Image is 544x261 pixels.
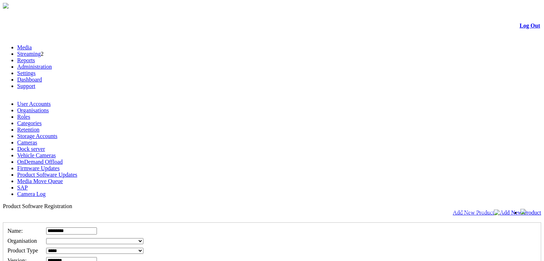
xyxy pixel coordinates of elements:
a: Camera Log [17,191,46,197]
a: Dock server [17,146,45,152]
a: Log Out [520,23,540,29]
a: Organisations [17,107,49,113]
a: Dashboard [17,77,42,83]
a: Roles [17,114,30,120]
img: arrow-3.png [3,3,9,9]
span: Name: [8,228,23,234]
a: User Accounts [17,101,51,107]
a: Settings [17,70,36,76]
span: Organisation [8,238,37,244]
span: 2 [41,51,44,57]
a: Firmware Updates [17,165,60,171]
a: Reports [17,57,35,63]
a: SAP [17,184,28,191]
a: Categories [17,120,41,126]
a: Product Software Updates [17,172,77,178]
a: OnDemand Offload [17,159,63,165]
a: Administration [17,64,52,70]
a: Vehicle Cameras [17,152,56,158]
a: Media Move Queue [17,178,63,184]
span: Product Software Registration [3,203,72,209]
a: Media [17,44,32,50]
a: Retention [17,127,39,133]
a: Storage Accounts [17,133,57,139]
span: Product Type [8,247,38,253]
a: Streaming [17,51,41,57]
a: Support [17,83,35,89]
img: bell24.png [520,209,526,215]
span: Welcome, System Administrator (Administrator) [415,209,506,215]
a: Cameras [17,139,37,146]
